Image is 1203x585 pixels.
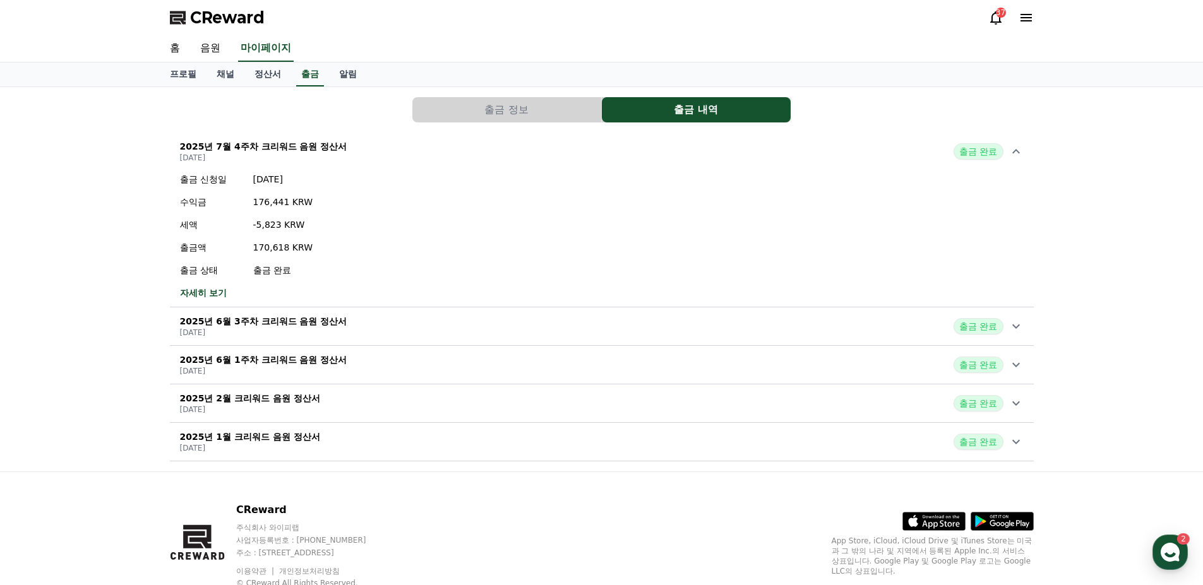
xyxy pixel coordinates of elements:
p: 사업자등록번호 : [PHONE_NUMBER] [236,535,390,545]
button: 2025년 6월 3주차 크리워드 음원 정산서 [DATE] 출금 완료 [170,307,1034,346]
a: 출금 [296,62,324,86]
p: 2025년 7월 4주차 크리워드 음원 정산서 [180,140,347,153]
a: 37 [988,10,1003,25]
a: 설정 [163,400,242,432]
span: 홈 [40,419,47,429]
button: 출금 정보 [412,97,601,122]
a: 마이페이지 [238,35,294,62]
a: 홈 [160,35,190,62]
p: [DATE] [180,328,347,338]
span: 출금 완료 [954,357,1003,373]
p: [DATE] [180,405,320,415]
a: 홈 [4,400,83,432]
p: 출금 완료 [253,264,313,276]
span: 출금 완료 [954,143,1003,160]
p: 2025년 6월 3주차 크리워드 음원 정산서 [180,315,347,328]
p: 수익금 [180,196,243,208]
button: 2025년 7월 4주차 크리워드 음원 정산서 [DATE] 출금 완료 출금 신청일 [DATE] 수익금 176,441 KRW 세액 -5,823 KRW 출금액 170,618 KRW... [170,133,1034,307]
button: 2025년 1월 크리워드 음원 정산서 [DATE] 출금 완료 [170,423,1034,461]
span: 2 [128,399,133,410]
span: 출금 완료 [954,434,1003,450]
a: 음원 [190,35,230,62]
button: 2025년 2월 크리워드 음원 정산서 [DATE] 출금 완료 [170,384,1034,423]
span: 출금 완료 [954,395,1003,411]
p: CReward [236,502,390,517]
p: 출금액 [180,241,243,254]
p: 2025년 1월 크리워드 음원 정산서 [180,430,320,443]
a: 자세히 보기 [180,287,313,299]
span: CReward [190,8,265,28]
p: 176,441 KRW [253,196,313,208]
p: [DATE] [180,443,320,453]
span: 설정 [195,419,210,429]
p: 2025년 2월 크리워드 음원 정산서 [180,392,320,405]
span: 대화 [116,420,131,430]
p: 주식회사 와이피랩 [236,523,390,533]
a: CReward [170,8,265,28]
a: 알림 [329,62,367,86]
a: 정산서 [244,62,291,86]
p: 2025년 6월 1주차 크리워드 음원 정산서 [180,353,347,366]
span: 출금 완료 [954,318,1003,334]
a: 프로필 [160,62,206,86]
a: 출금 정보 [412,97,602,122]
button: 출금 내역 [602,97,791,122]
p: 170,618 KRW [253,241,313,254]
p: -5,823 KRW [253,218,313,231]
a: 2대화 [83,400,163,432]
a: 이용약관 [236,567,276,576]
p: 세액 [180,218,243,231]
p: App Store, iCloud, iCloud Drive 및 iTunes Store는 미국과 그 밖의 나라 및 지역에서 등록된 Apple Inc.의 서비스 상표입니다. Goo... [832,536,1034,576]
p: [DATE] [253,173,313,186]
p: [DATE] [180,366,347,376]
p: [DATE] [180,153,347,163]
div: 37 [996,8,1006,18]
p: 주소 : [STREET_ADDRESS] [236,548,390,558]
p: 출금 신청일 [180,173,243,186]
a: 출금 내역 [602,97,791,122]
p: 출금 상태 [180,264,243,276]
button: 2025년 6월 1주차 크리워드 음원 정산서 [DATE] 출금 완료 [170,346,1034,384]
a: 채널 [206,62,244,86]
a: 개인정보처리방침 [279,567,340,576]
